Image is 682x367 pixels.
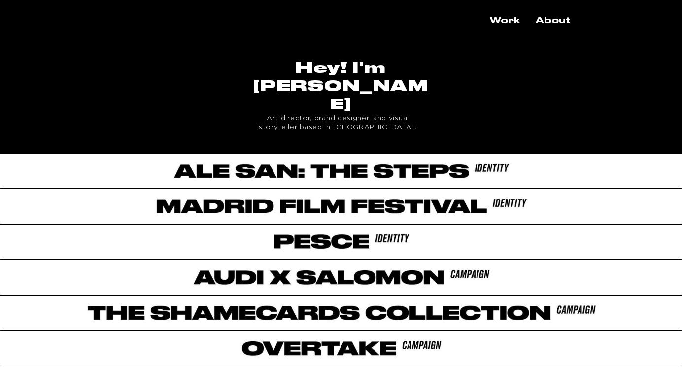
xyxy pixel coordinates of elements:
[485,12,525,30] p: Work
[481,12,578,30] nav: Site
[481,12,528,30] a: Work
[259,114,417,131] span: Art director, brand designer, and visual storyteller based in [GEOGRAPHIC_DATA].
[531,12,575,30] p: About
[528,12,578,30] a: About
[254,61,428,112] span: Hey! I'm [PERSON_NAME]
